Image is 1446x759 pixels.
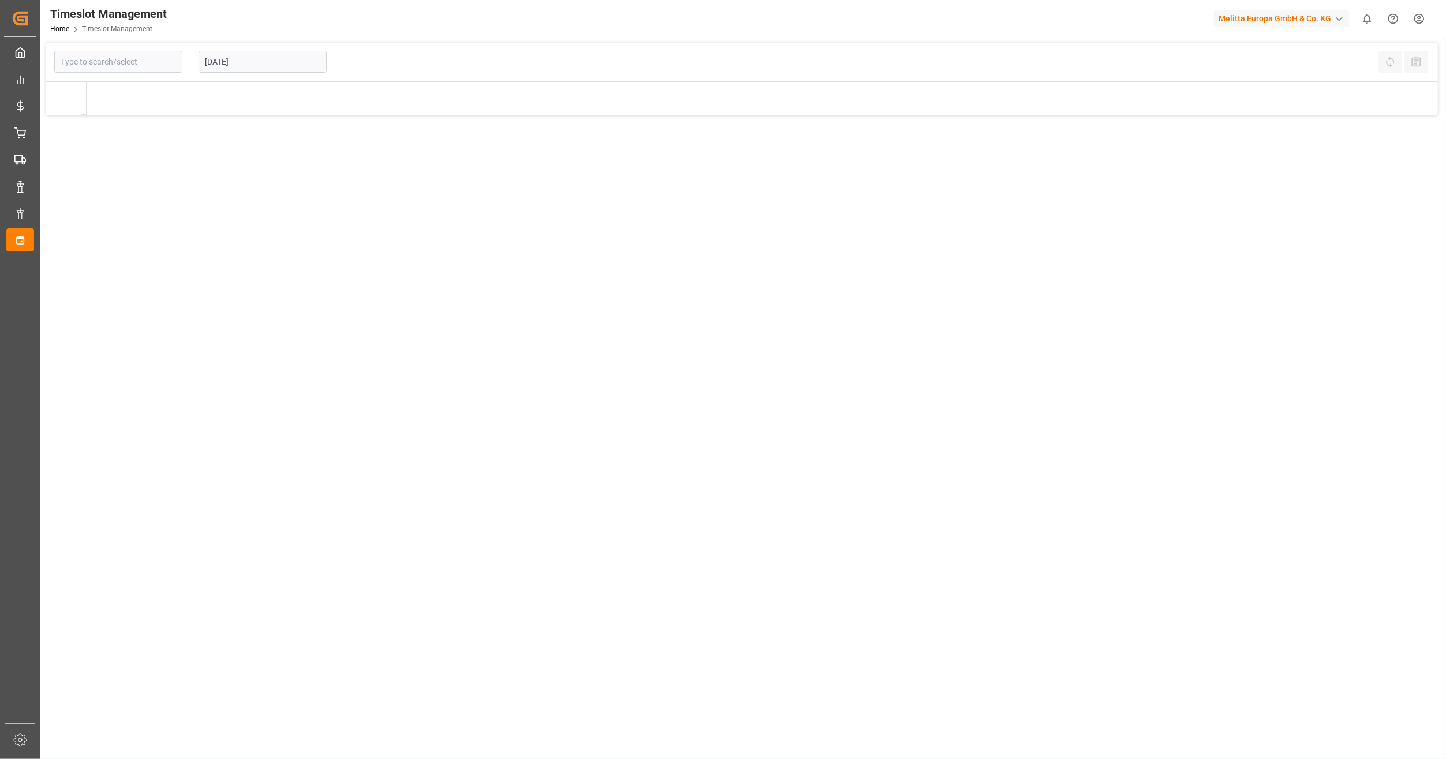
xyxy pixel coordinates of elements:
[1214,7,1354,29] button: Melitta Europa GmbH & Co. KG
[1214,10,1350,27] div: Melitta Europa GmbH & Co. KG
[199,51,327,73] input: DD-MM-YYYY
[1380,6,1406,32] button: Help Center
[1354,6,1380,32] button: show 0 new notifications
[54,51,182,73] input: Type to search/select
[50,25,69,33] a: Home
[50,5,167,22] div: Timeslot Management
